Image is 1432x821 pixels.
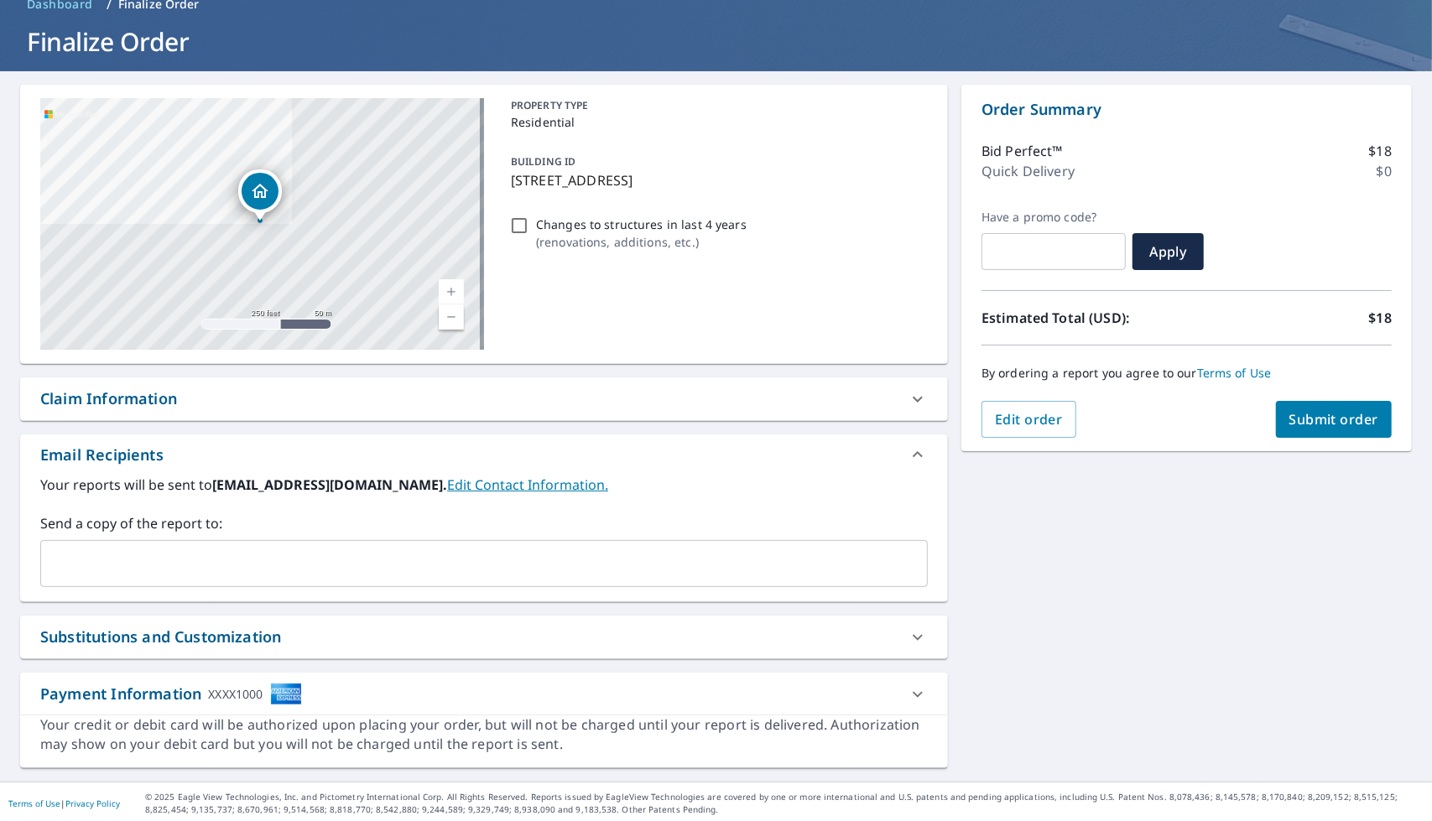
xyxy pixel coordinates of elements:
div: Substitutions and Customization [20,616,948,658]
p: ( renovations, additions, etc. ) [536,233,747,251]
p: © 2025 Eagle View Technologies, Inc. and Pictometry International Corp. All Rights Reserved. Repo... [145,791,1424,816]
p: Changes to structures in last 4 years [536,216,747,233]
img: cardImage [270,683,302,705]
div: Claim Information [40,387,177,410]
p: PROPERTY TYPE [511,98,921,113]
p: Quick Delivery [982,161,1075,181]
h1: Finalize Order [20,24,1412,59]
span: Edit order [995,410,1063,429]
p: | [8,798,120,808]
a: Terms of Use [8,798,60,809]
p: $0 [1377,161,1392,181]
span: Apply [1146,242,1190,261]
div: Email Recipients [40,444,164,466]
div: Claim Information [20,377,948,420]
button: Edit order [982,401,1076,438]
div: Email Recipients [20,434,948,475]
label: Send a copy of the report to: [40,513,928,533]
p: Estimated Total (USD): [982,308,1187,328]
span: Submit order [1289,410,1379,429]
label: Have a promo code? [982,210,1126,225]
p: $18 [1369,141,1392,161]
p: By ordering a report you agree to our [982,366,1392,381]
div: Payment InformationXXXX1000cardImage [20,673,948,715]
p: BUILDING ID [511,154,575,169]
div: Dropped pin, building 1, Residential property, 6434 Cowiche Canyon Ln Yakima, WA 98908 [238,169,282,221]
div: Your credit or debit card will be authorized upon placing your order, but will not be charged unt... [40,715,928,754]
a: Current Level 17, Zoom In [439,279,464,304]
a: Terms of Use [1197,365,1272,381]
button: Submit order [1276,401,1393,438]
a: Current Level 17, Zoom Out [439,304,464,330]
b: [EMAIL_ADDRESS][DOMAIN_NAME]. [212,475,447,494]
a: EditContactInfo [447,475,608,494]
label: Your reports will be sent to [40,475,928,495]
p: Residential [511,113,921,131]
p: $18 [1369,308,1392,328]
div: Substitutions and Customization [40,626,281,648]
div: XXXX1000 [208,683,263,705]
div: Payment Information [40,683,302,705]
button: Apply [1133,233,1204,270]
p: Order Summary [982,98,1392,121]
p: Bid Perfect™ [982,141,1063,161]
p: [STREET_ADDRESS] [511,170,921,190]
a: Privacy Policy [65,798,120,809]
